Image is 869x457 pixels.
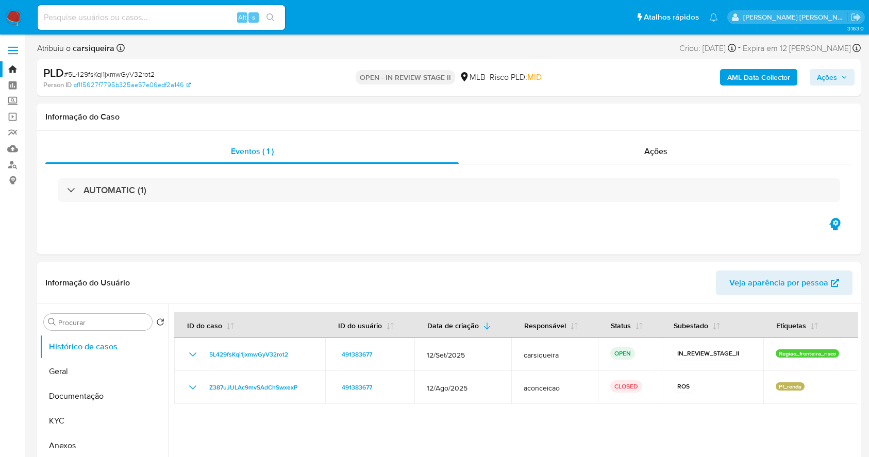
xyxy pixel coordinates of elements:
[527,71,542,83] span: MID
[64,69,155,79] span: # 5L429fsKqi1jxmwGyV32rot2
[40,359,169,384] button: Geral
[48,318,56,326] button: Procurar
[43,64,64,81] b: PLD
[738,41,741,55] span: -
[252,12,255,22] span: s
[58,318,148,327] input: Procurar
[37,43,114,54] span: Atribuiu o
[727,69,790,86] b: AML Data Collector
[40,334,169,359] button: Histórico de casos
[743,43,851,54] span: Expira em 12 [PERSON_NAME]
[40,384,169,409] button: Documentação
[40,409,169,433] button: KYC
[679,41,736,55] div: Criou: [DATE]
[850,12,861,23] a: Sair
[156,318,164,329] button: Retornar ao pedido padrão
[729,270,828,295] span: Veja aparência por pessoa
[58,178,840,202] div: AUTOMATIC (1)
[38,11,285,24] input: Pesquise usuários ou casos...
[71,42,114,54] b: carsiqueira
[490,72,542,83] span: Risco PLD:
[74,80,191,90] a: cf115627f7795b325ae57e06edf2a146
[720,69,797,86] button: AML Data Collector
[260,10,281,25] button: search-icon
[83,184,146,196] h3: AUTOMATIC (1)
[45,112,853,122] h1: Informação do Caso
[238,12,246,22] span: Alt
[810,69,855,86] button: Ações
[644,12,699,23] span: Atalhos rápidos
[231,145,274,157] span: Eventos ( 1 )
[459,72,486,83] div: MLB
[45,278,130,288] h1: Informação do Usuário
[43,80,72,90] b: Person ID
[356,70,455,84] p: OPEN - IN REVIEW STAGE II
[644,145,667,157] span: Ações
[817,69,837,86] span: Ações
[709,13,718,22] a: Notificações
[743,12,847,22] p: carla.siqueira@mercadolivre.com
[716,270,853,295] button: Veja aparência por pessoa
